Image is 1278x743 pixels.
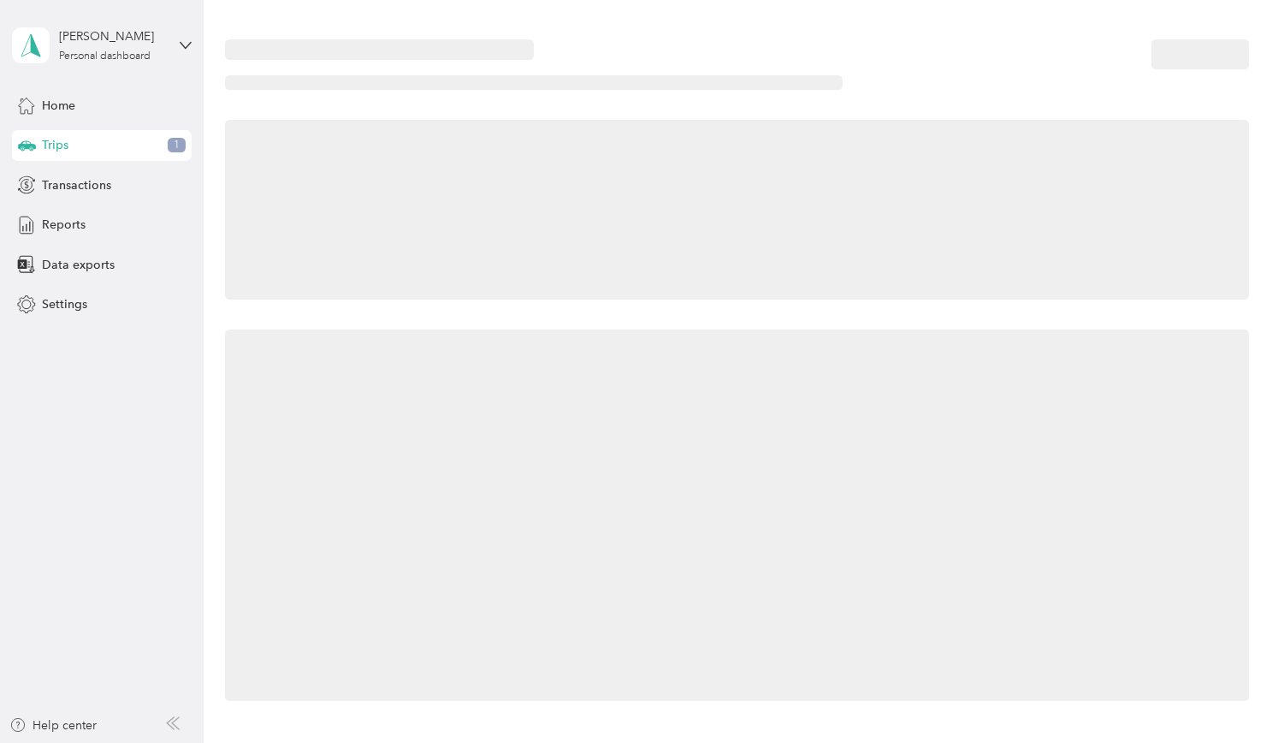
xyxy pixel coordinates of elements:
span: Trips [42,136,68,154]
span: 1 [168,138,186,153]
span: Settings [42,295,87,313]
span: Home [42,97,75,115]
div: [PERSON_NAME] [59,27,166,45]
span: Data exports [42,256,115,274]
iframe: Everlance-gr Chat Button Frame [1182,647,1278,743]
div: Personal dashboard [59,51,151,62]
span: Transactions [42,176,111,194]
button: Help center [9,716,97,734]
span: Reports [42,216,86,234]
